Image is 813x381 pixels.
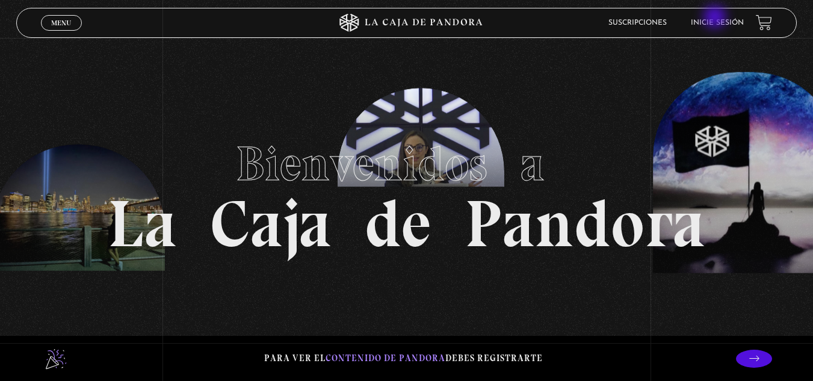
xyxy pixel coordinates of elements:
[47,29,75,37] span: Cerrar
[756,14,772,31] a: View your shopping cart
[236,135,578,193] span: Bienvenidos a
[108,125,705,257] h1: La Caja de Pandora
[51,19,71,26] span: Menu
[326,353,445,364] span: contenido de Pandora
[264,350,543,367] p: Para ver el debes registrarte
[608,19,667,26] a: Suscripciones
[691,19,744,26] a: Inicie sesión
